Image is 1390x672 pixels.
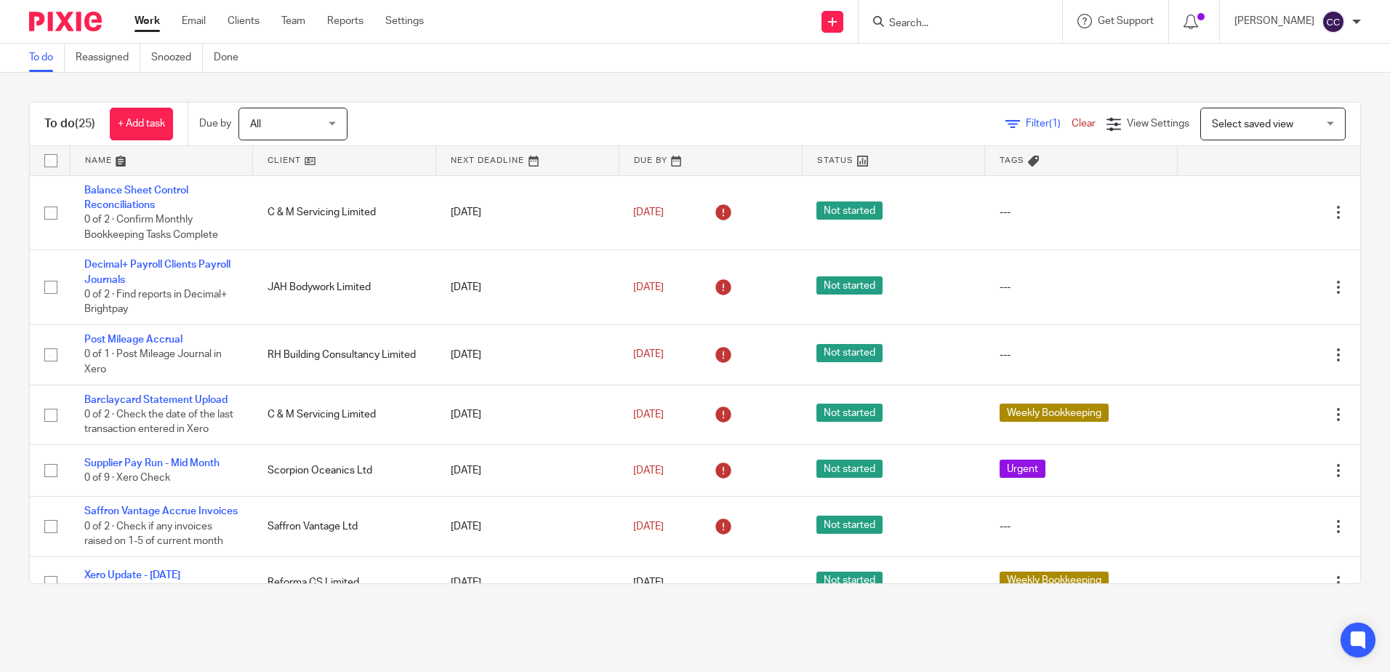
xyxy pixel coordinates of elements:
span: All [250,119,261,129]
a: Snoozed [151,44,203,72]
a: Balance Sheet Control Reconciliations [84,185,188,210]
div: --- [1000,280,1162,295]
td: Reforma CS Limited [253,556,436,608]
span: Not started [816,276,883,295]
td: RH Building Consultancy Limited [253,325,436,385]
span: 0 of 1 · Post Mileage Journal in Xero [84,350,222,375]
a: Reports [327,14,363,28]
span: 0 of 2 · Check the date of the last transaction entered in Xero [84,409,233,435]
a: To do [29,44,65,72]
span: Weekly Bookkeeping [1000,572,1109,590]
a: Decimal+ Payroll Clients Payroll Journals [84,260,230,284]
span: Filter [1026,119,1072,129]
span: View Settings [1127,119,1189,129]
a: Barclaycard Statement Upload [84,395,228,405]
img: svg%3E [1322,10,1345,33]
a: Team [281,14,305,28]
span: [DATE] [633,465,664,476]
div: --- [1000,519,1162,534]
span: (25) [75,118,95,129]
h1: To do [44,116,95,132]
td: [DATE] [436,175,619,250]
a: + Add task [110,108,173,140]
span: Not started [816,516,883,534]
p: Due by [199,116,231,131]
span: 0 of 9 · Xero Check [84,473,170,483]
td: [DATE] [436,325,619,385]
td: [DATE] [436,556,619,608]
span: [DATE] [633,577,664,588]
span: [DATE] [633,409,664,420]
div: --- [1000,205,1162,220]
span: 0 of 2 · Find reports in Decimal+ Brightpay [84,289,227,315]
span: Not started [816,460,883,478]
td: C & M Servicing Limited [253,385,436,444]
span: [DATE] [633,521,664,532]
a: Supplier Pay Run - Mid Month [84,458,220,468]
td: Saffron Vantage Ltd [253,497,436,556]
span: Get Support [1098,16,1154,26]
a: Clear [1072,119,1096,129]
input: Search [888,17,1019,31]
span: Select saved view [1212,119,1293,129]
td: JAH Bodywork Limited [253,250,436,325]
span: [DATE] [633,282,664,292]
div: --- [1000,348,1162,362]
span: (1) [1049,119,1061,129]
td: [DATE] [436,497,619,556]
span: Urgent [1000,460,1045,478]
a: Work [134,14,160,28]
a: Email [182,14,206,28]
a: Xero Update - [DATE] [84,570,180,580]
td: Scorpion Oceanics Ltd [253,445,436,497]
a: Post Mileage Accrual [84,335,182,345]
a: Saffron Vantage Accrue Invoices [84,506,238,516]
span: [DATE] [633,350,664,360]
td: [DATE] [436,385,619,444]
a: Clients [228,14,260,28]
span: Not started [816,572,883,590]
span: Not started [816,201,883,220]
span: Tags [1000,156,1024,164]
td: [DATE] [436,250,619,325]
a: Settings [385,14,424,28]
span: Not started [816,404,883,422]
span: Weekly Bookkeeping [1000,404,1109,422]
span: 0 of 2 · Check if any invoices raised on 1-5 of current month [84,521,223,547]
a: Done [214,44,249,72]
td: [DATE] [436,445,619,497]
p: [PERSON_NAME] [1234,14,1314,28]
span: [DATE] [633,207,664,217]
a: Reassigned [76,44,140,72]
img: Pixie [29,12,102,31]
span: Not started [816,344,883,362]
td: C & M Servicing Limited [253,175,436,250]
span: 0 of 2 · Confirm Monthly Bookkeeping Tasks Complete [84,215,218,240]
